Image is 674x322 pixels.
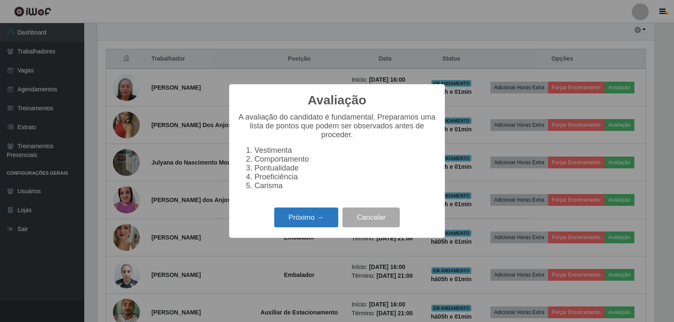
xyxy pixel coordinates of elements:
h2: Avaliação [308,93,366,108]
button: Cancelar [342,208,400,227]
li: Pontualidade [254,164,436,173]
li: Comportamento [254,155,436,164]
li: Proeficiência [254,173,436,181]
button: Próximo → [274,208,338,227]
p: A avaliação do candidato é fundamental. Preparamos uma lista de pontos que podem ser observados a... [238,113,436,139]
li: Vestimenta [254,146,436,155]
li: Carisma [254,181,436,190]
